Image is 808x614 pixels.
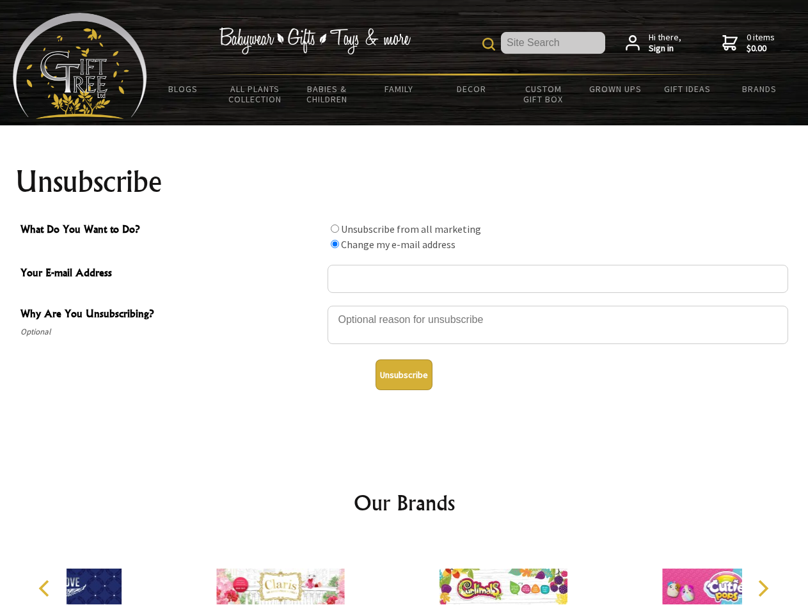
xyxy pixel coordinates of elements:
[651,75,724,102] a: Gift Ideas
[626,32,681,54] a: Hi there,Sign in
[26,487,783,518] h2: Our Brands
[13,13,147,119] img: Babyware - Gifts - Toys and more...
[147,75,219,102] a: BLOGS
[328,306,788,344] textarea: Why Are You Unsubscribing?
[20,265,321,283] span: Your E-mail Address
[20,221,321,240] span: What Do You Want to Do?
[341,223,481,235] label: Unsubscribe from all marketing
[219,75,292,113] a: All Plants Collection
[32,574,60,602] button: Previous
[501,32,605,54] input: Site Search
[482,38,495,51] img: product search
[328,265,788,293] input: Your E-mail Address
[376,359,432,390] button: Unsubscribe
[649,43,681,54] strong: Sign in
[331,240,339,248] input: What Do You Want to Do?
[579,75,651,102] a: Grown Ups
[20,306,321,324] span: Why Are You Unsubscribing?
[722,32,775,54] a: 0 items$0.00
[20,324,321,340] span: Optional
[749,574,777,602] button: Next
[363,75,436,102] a: Family
[724,75,796,102] a: Brands
[15,166,793,197] h1: Unsubscribe
[747,43,775,54] strong: $0.00
[219,28,411,54] img: Babywear - Gifts - Toys & more
[435,75,507,102] a: Decor
[649,32,681,54] span: Hi there,
[507,75,580,113] a: Custom Gift Box
[331,224,339,233] input: What Do You Want to Do?
[747,31,775,54] span: 0 items
[341,238,455,251] label: Change my e-mail address
[291,75,363,113] a: Babies & Children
